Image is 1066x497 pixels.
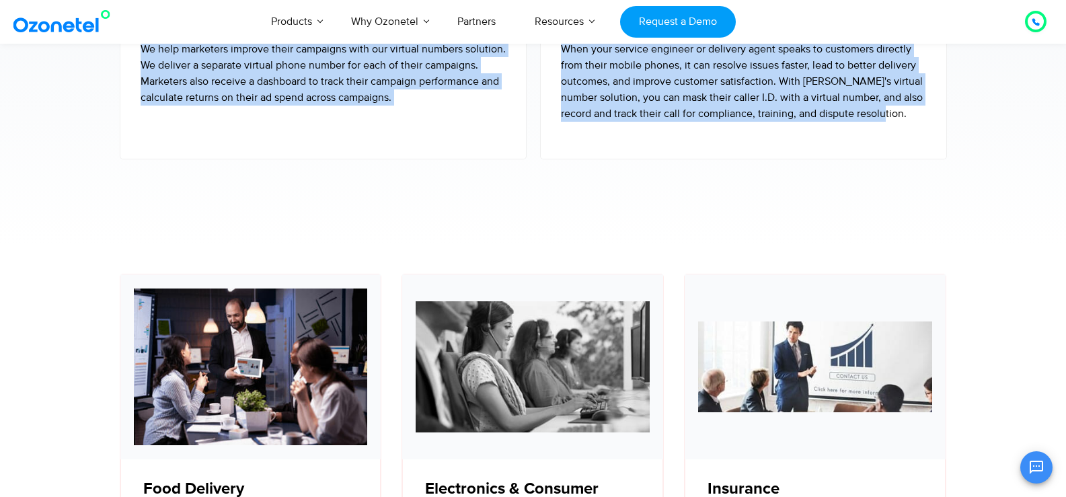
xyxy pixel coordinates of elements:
[1020,451,1053,484] button: Open chat
[620,6,735,38] a: Request a Demo
[561,41,926,122] p: When your service engineer or delivery agent speaks to customers directly from their mobile phone...
[141,41,506,106] p: We help marketers improve their campaigns with our virtual numbers solution. We deliver a separat...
